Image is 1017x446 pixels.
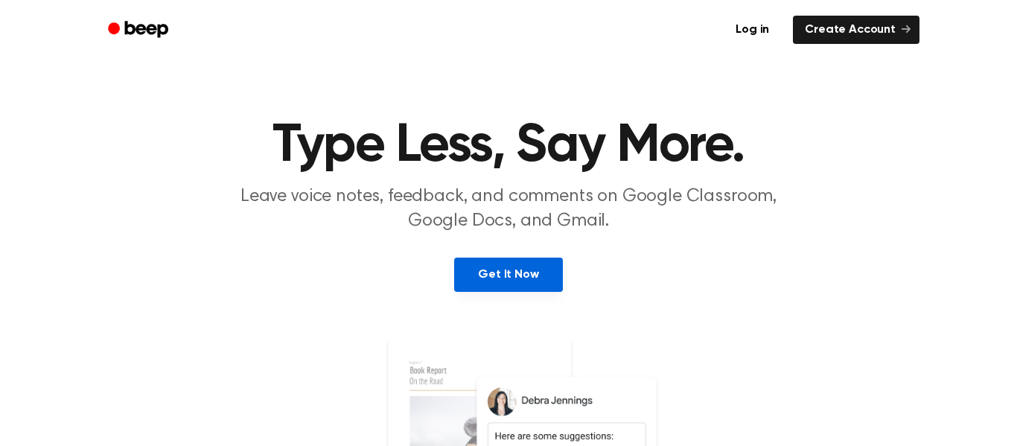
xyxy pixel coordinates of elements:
[127,119,890,173] h1: Type Less, Say More.
[223,185,794,234] p: Leave voice notes, feedback, and comments on Google Classroom, Google Docs, and Gmail.
[98,16,182,45] a: Beep
[721,13,784,47] a: Log in
[793,16,919,44] a: Create Account
[454,258,562,292] a: Get It Now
